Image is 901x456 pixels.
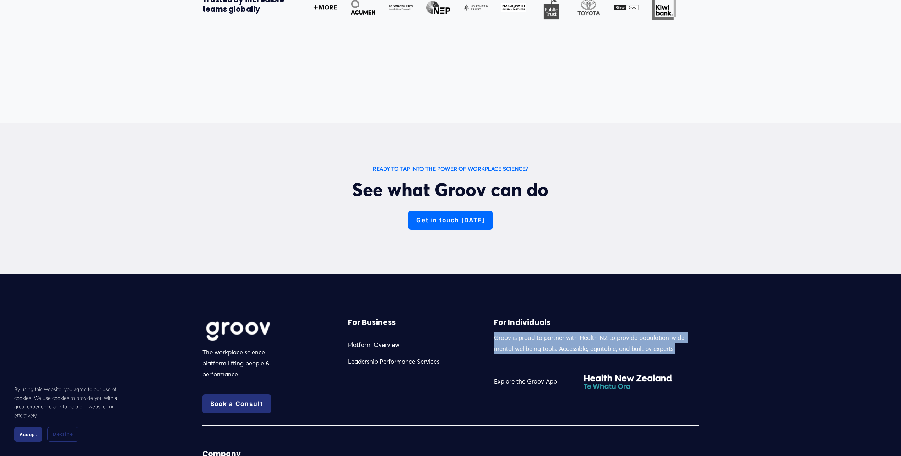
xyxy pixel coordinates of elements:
[348,340,400,351] a: Platform Overview
[494,317,550,327] strong: For Individuals
[494,332,699,354] p: Groov is proud to partner with Health NZ to provide population-wide mental wellbeing tools. Acces...
[373,165,528,172] strong: READY TO TAP INTO THE POWER OF WORKPLACE SCIENCE?
[494,376,557,387] a: Explore the Groov App
[14,427,42,442] button: Accept
[348,356,439,367] a: Leadership Performance Services
[408,211,493,230] a: Get in touch [DATE]
[47,427,78,442] button: Decline
[14,385,128,420] p: By using this website, you agree to our use of cookies. We use cookies to provide you with a grea...
[20,432,37,437] span: Accept
[53,431,73,438] span: Decline
[202,394,271,413] a: Book a Consult
[348,317,395,327] strong: For Business
[202,347,282,380] p: The workplace science platform lifting people & performance.
[352,178,549,201] span: See what Groov can do
[7,378,135,449] section: Cookie banner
